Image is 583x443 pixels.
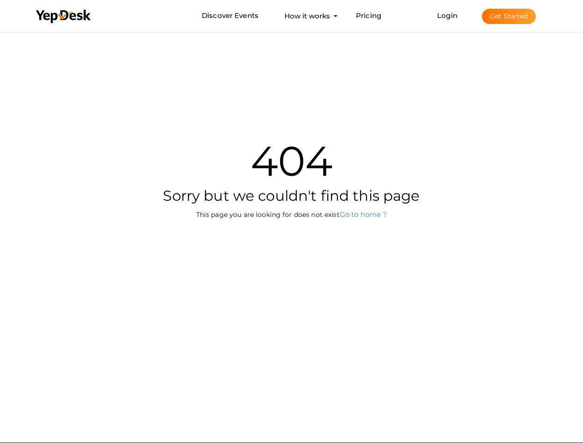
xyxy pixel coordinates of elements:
[29,210,555,219] p: This page you are looking for does not exist
[482,9,536,24] button: Get Started
[282,7,333,24] button: How it works
[202,7,258,24] a: Discover Events
[29,186,555,205] h2: Sorry but we couldn't find this page
[340,210,387,219] a: Go to home ?
[29,140,555,182] h1: 404
[437,11,457,20] a: Login
[356,7,381,24] a: Pricing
